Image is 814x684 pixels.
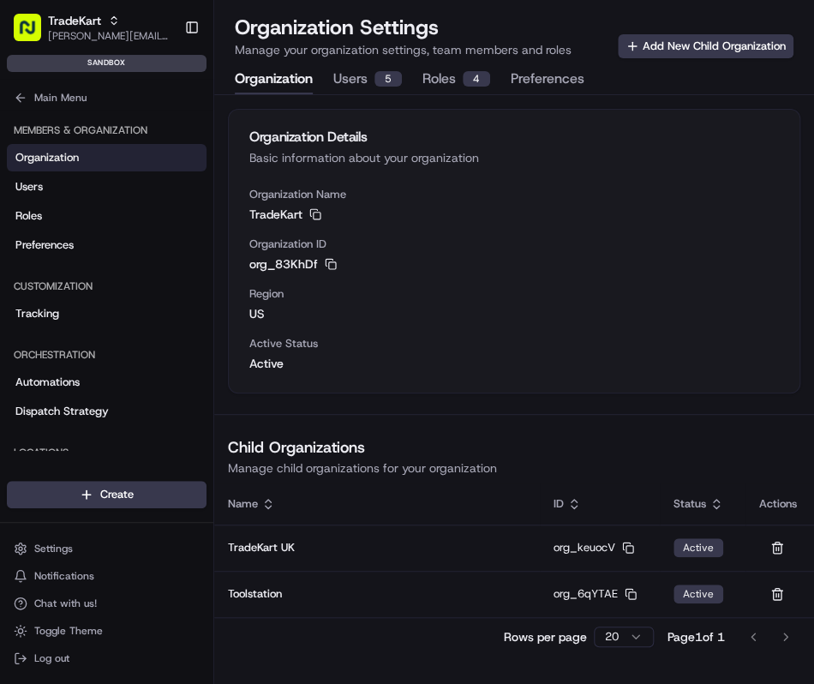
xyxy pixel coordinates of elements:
span: org_6qYTAE [554,586,618,602]
button: Users [333,65,402,94]
p: Welcome 👋 [17,69,312,96]
span: API Documentation [162,249,275,266]
span: Create [100,487,134,502]
span: org_keuocV [554,540,615,555]
div: We're available if you need us! [58,181,217,195]
span: Notifications [34,569,94,583]
a: Organization [7,144,206,171]
span: Settings [34,542,73,555]
span: Organization ID [249,237,779,252]
button: Preferences [511,65,584,94]
div: 5 [374,71,402,87]
span: org_83KhDf [249,255,318,273]
div: ID [554,496,646,512]
button: Organization [235,65,313,94]
span: Dispatch Strategy [15,404,109,419]
div: Name [228,496,526,512]
span: Roles [15,208,42,224]
a: Tracking [7,300,206,327]
img: 1736555255976-a54dd68f-1ca7-489b-9aae-adbdc363a1c4 [17,164,48,195]
h1: Organization Settings [235,14,572,41]
div: Locations [7,439,206,466]
span: Active [249,355,779,372]
img: Nash [17,17,51,51]
span: Active Status [249,336,779,351]
a: Powered byPylon [121,290,207,303]
span: Main Menu [34,91,87,105]
a: Preferences [7,231,206,259]
div: Start new chat [58,164,281,181]
div: sandbox [7,55,206,72]
button: Chat with us! [7,591,206,615]
div: 4 [463,71,490,87]
div: Page 1 of 1 [667,628,725,645]
button: Add New Child Organization [618,34,793,58]
div: 📗 [17,250,31,264]
span: Log out [34,651,69,665]
button: Notifications [7,564,206,588]
button: [PERSON_NAME][EMAIL_ADDRESS][DOMAIN_NAME] [48,29,171,43]
input: Clear [45,111,283,129]
span: Toggle Theme [34,624,103,638]
span: TradeKart UK [228,540,295,555]
span: us [249,305,779,322]
div: Orchestration [7,341,206,369]
p: Manage your organization settings, team members and roles [235,41,572,58]
a: Automations [7,369,206,396]
span: Knowledge Base [34,249,131,266]
button: Create [7,481,206,508]
span: Users [15,179,43,195]
a: Users [7,173,206,201]
h2: Child Organizations [228,435,800,459]
button: Start new chat [291,169,312,189]
span: Automations [15,375,80,390]
span: TradeKart [249,206,302,223]
button: Main Menu [7,86,206,110]
div: Active [673,585,723,603]
button: TradeKart [48,12,101,29]
button: Log out [7,646,206,670]
p: Manage child organizations for your organization [228,459,800,477]
a: Dispatch Strategy [7,398,206,425]
a: 💻API Documentation [138,242,282,273]
span: Preferences [15,237,74,253]
a: Roles [7,202,206,230]
div: Members & Organization [7,117,206,144]
button: TradeKart[PERSON_NAME][EMAIL_ADDRESS][DOMAIN_NAME] [7,7,177,48]
button: Roles [422,65,490,94]
span: Organization Name [249,187,779,202]
div: Basic information about your organization [249,149,779,166]
div: Active [673,538,723,557]
div: Organization Details [249,130,779,144]
span: Organization [15,150,79,165]
button: Toggle Theme [7,619,206,643]
span: Pylon [171,291,207,303]
button: Settings [7,537,206,561]
div: Customization [7,273,206,300]
a: 📗Knowledge Base [10,242,138,273]
p: Rows per page [504,628,587,645]
span: Chat with us! [34,597,97,610]
span: Toolstation [228,586,282,601]
span: Tracking [15,306,59,321]
div: Actions [759,496,800,512]
div: Status [673,496,732,512]
span: Region [249,286,779,302]
div: 💻 [145,250,159,264]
